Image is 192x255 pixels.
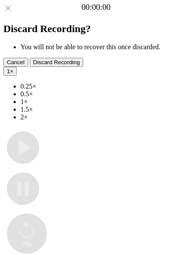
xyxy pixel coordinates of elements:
[3,23,189,35] h2: Discard Recording?
[20,43,189,51] li: You will not be able to recover this once discarded.
[20,113,189,121] li: 2×
[20,90,189,98] li: 0.5×
[81,3,111,12] a: 00:00:00
[20,98,189,106] li: 1×
[20,83,189,90] li: 0.25×
[3,58,28,67] button: Cancel
[30,58,84,67] button: Discard Recording
[3,67,17,76] button: 1×
[7,68,10,74] span: 1
[20,106,189,113] li: 1.5×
